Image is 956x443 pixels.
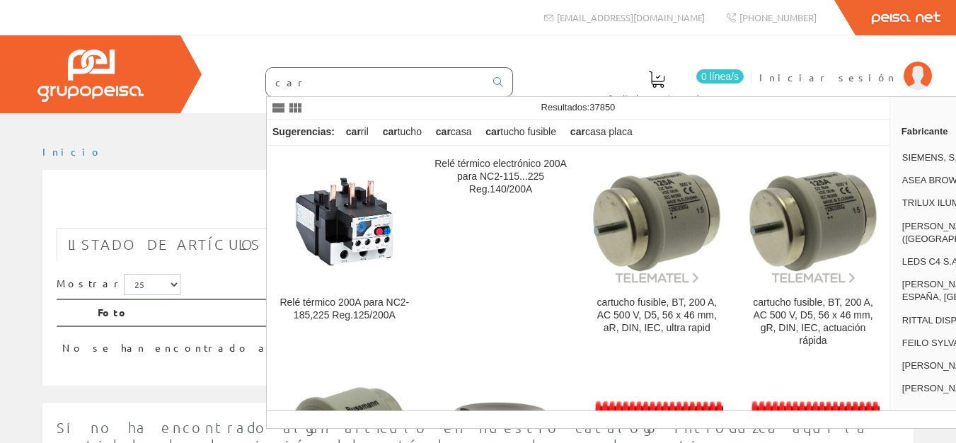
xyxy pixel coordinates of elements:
[92,299,811,326] th: Foto
[57,192,899,221] h1: BLISTER 2 CARTUCHOS GAS IM65/250,IM50/200
[436,126,451,137] strong: car
[278,162,411,280] img: Relé térmico 200A para NC2-185,225 Reg.125/200A
[590,297,723,335] div: cartucho fusible, BT, 200 A, AC 500 V, D5, 56 x 46 mm, aR, DIN, IEC, ultra rapid
[696,69,744,84] span: 0 línea/s
[278,297,411,322] div: Relé térmico 200A para NC2-185,225 Reg.125/200A
[480,120,562,145] div: tucho fusible
[589,102,615,113] span: 37850
[593,158,720,285] img: cartucho fusible, BT, 200 A, AC 500 V, D5, 56 x 46 mm, aR, DIN, IEC, ultra rapid
[57,326,811,361] td: No se han encontrado artículos, pruebe con otra búsqueda
[430,120,478,145] div: casa
[747,297,880,347] div: cartucho fusible, BT, 200 A, AC 500 V, D5, 56 x 46 mm, gR, DIN, IEC, actuación rápida
[340,120,374,145] div: ril
[57,228,272,261] a: Listado de artículos
[759,59,932,72] a: Iniciar sesión
[579,146,735,364] a: cartucho fusible, BT, 200 A, AC 500 V, D5, 56 x 46 mm, aR, DIN, IEC, ultra rapid cartucho fusible...
[541,102,616,113] span: Resultados:
[267,146,422,364] a: Relé térmico 200A para NC2-185,225 Reg.125/200A Relé térmico 200A para NC2-185,225 Reg.125/200A
[383,126,398,137] strong: car
[735,146,891,364] a: cartucho fusible, BT, 200 A, AC 500 V, D5, 56 x 46 mm, gR, DIN, IEC, actuación rápida cartucho fu...
[42,145,103,158] a: Inicio
[266,68,485,96] input: Buscar ...
[565,120,638,145] div: casa placa
[57,274,180,295] label: Mostrar
[557,11,705,23] span: [EMAIL_ADDRESS][DOMAIN_NAME]
[124,274,180,295] select: Mostrar
[749,158,877,285] img: cartucho fusible, BT, 200 A, AC 500 V, D5, 56 x 46 mm, gR, DIN, IEC, actuación rápida
[346,126,361,137] strong: car
[609,91,705,105] span: Pedido actual
[377,120,427,145] div: tucho
[570,126,585,137] strong: car
[267,122,338,142] div: Sugerencias:
[739,11,817,23] span: [PHONE_NUMBER]
[759,70,897,84] span: Iniciar sesión
[38,50,144,102] img: Grupo Peisa
[423,146,579,364] a: Relé térmico electrónico 200A para NC2-115...225 Reg.140/200A
[434,158,568,196] div: Relé térmico electrónico 200A para NC2-115...225 Reg.140/200A
[485,126,500,137] strong: car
